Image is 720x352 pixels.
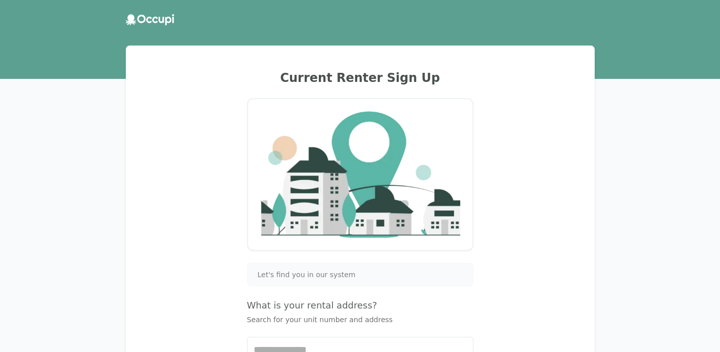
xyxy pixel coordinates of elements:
p: Search for your unit number and address [247,315,473,325]
img: Company Logo [260,111,460,237]
span: Let's find you in our system [258,270,356,280]
h4: What is your rental address? [247,298,473,313]
h2: Current Renter Sign Up [138,70,583,86]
